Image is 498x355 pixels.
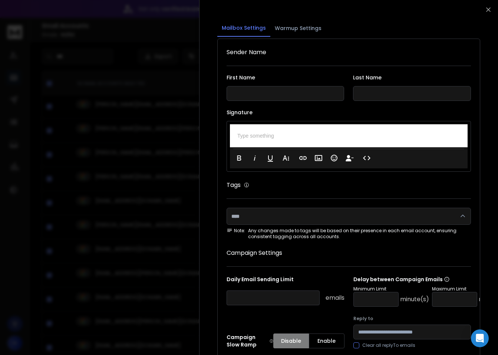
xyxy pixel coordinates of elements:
button: Enable [309,333,344,348]
button: Underline (⌘U) [263,151,277,165]
button: More Text [279,151,293,165]
h1: Campaign Settings [227,249,471,257]
h1: Tags [227,181,241,190]
button: Warmup Settings [270,20,326,36]
p: emails [326,293,344,302]
p: minute(s) [400,295,429,304]
p: Daily Email Sending Limit [227,276,344,286]
button: Mailbox Settings [217,20,270,37]
p: Campaign Slow Ramp [227,333,273,348]
button: Bold (⌘B) [232,151,246,165]
label: Signature [227,110,471,115]
div: Any changes made to tags will be based on their presence in each email account, ensuring consiste... [227,228,471,240]
span: Note: [227,228,245,234]
p: Minimum Limit [353,286,429,292]
button: Code View [360,151,374,165]
button: Insert Unsubscribe Link [343,151,357,165]
button: Emoticons [327,151,341,165]
button: Italic (⌘I) [248,151,262,165]
label: Last Name [353,75,471,80]
label: Clear all replyTo emails [362,342,415,348]
label: First Name [227,75,344,80]
div: Open Intercom Messenger [471,329,489,347]
label: Reply to [353,316,471,322]
button: Insert Link (⌘K) [296,151,310,165]
button: Insert Image (⌘P) [311,151,326,165]
h1: Sender Name [227,48,471,57]
button: Disable [273,333,309,348]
